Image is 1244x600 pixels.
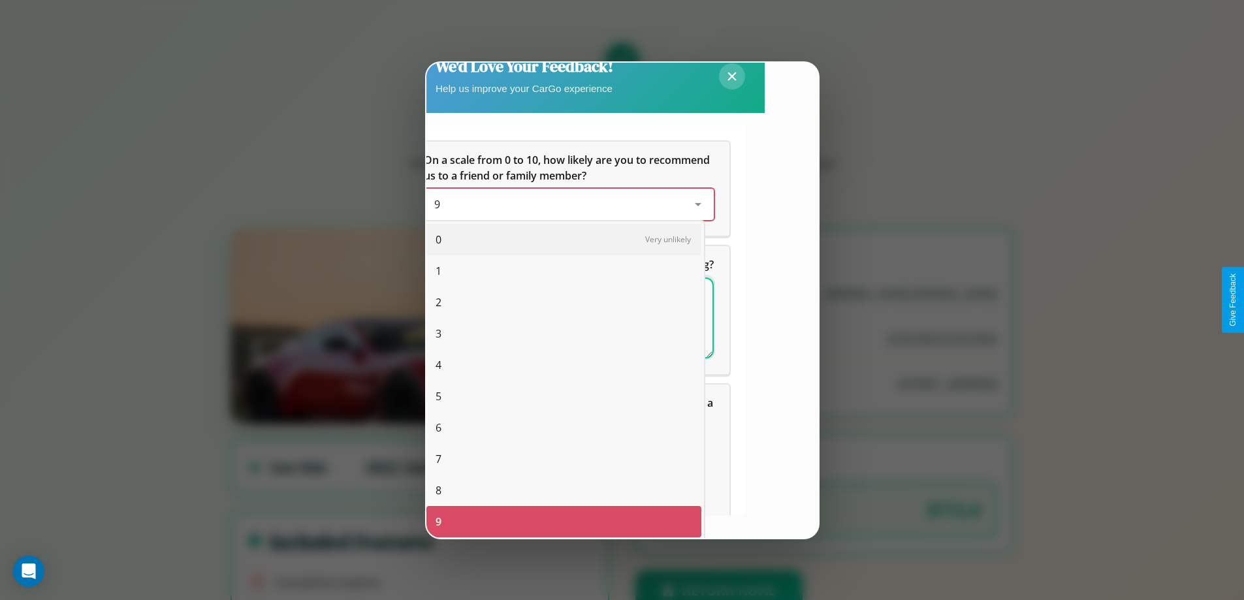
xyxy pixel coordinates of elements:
div: 6 [426,412,701,443]
div: 9 [426,506,701,537]
div: 5 [426,381,701,412]
span: 0 [436,232,441,247]
div: 0 [426,224,701,255]
span: 8 [436,482,441,498]
div: Give Feedback [1228,274,1237,326]
div: 7 [426,443,701,475]
span: 4 [436,357,441,373]
span: What can we do to make your experience more satisfying? [424,257,714,272]
h2: We'd Love Your Feedback! [436,55,613,77]
div: 1 [426,255,701,287]
span: 9 [434,197,440,212]
div: On a scale from 0 to 10, how likely are you to recommend us to a friend or family member? [424,189,714,220]
span: 2 [436,294,441,310]
span: On a scale from 0 to 10, how likely are you to recommend us to a friend or family member? [424,153,712,183]
h5: On a scale from 0 to 10, how likely are you to recommend us to a friend or family member? [424,152,714,183]
p: Help us improve your CarGo experience [436,80,613,97]
span: 3 [436,326,441,341]
span: Very unlikely [645,234,691,245]
div: Open Intercom Messenger [13,556,44,587]
div: On a scale from 0 to 10, how likely are you to recommend us to a friend or family member? [408,142,729,236]
div: 2 [426,287,701,318]
span: Which of the following features do you value the most in a vehicle? [424,396,716,426]
span: 1 [436,263,441,279]
span: 5 [436,388,441,404]
div: 4 [426,349,701,381]
div: 3 [426,318,701,349]
span: 9 [436,514,441,529]
div: 8 [426,475,701,506]
div: 10 [426,537,701,569]
span: 6 [436,420,441,435]
span: 7 [436,451,441,467]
